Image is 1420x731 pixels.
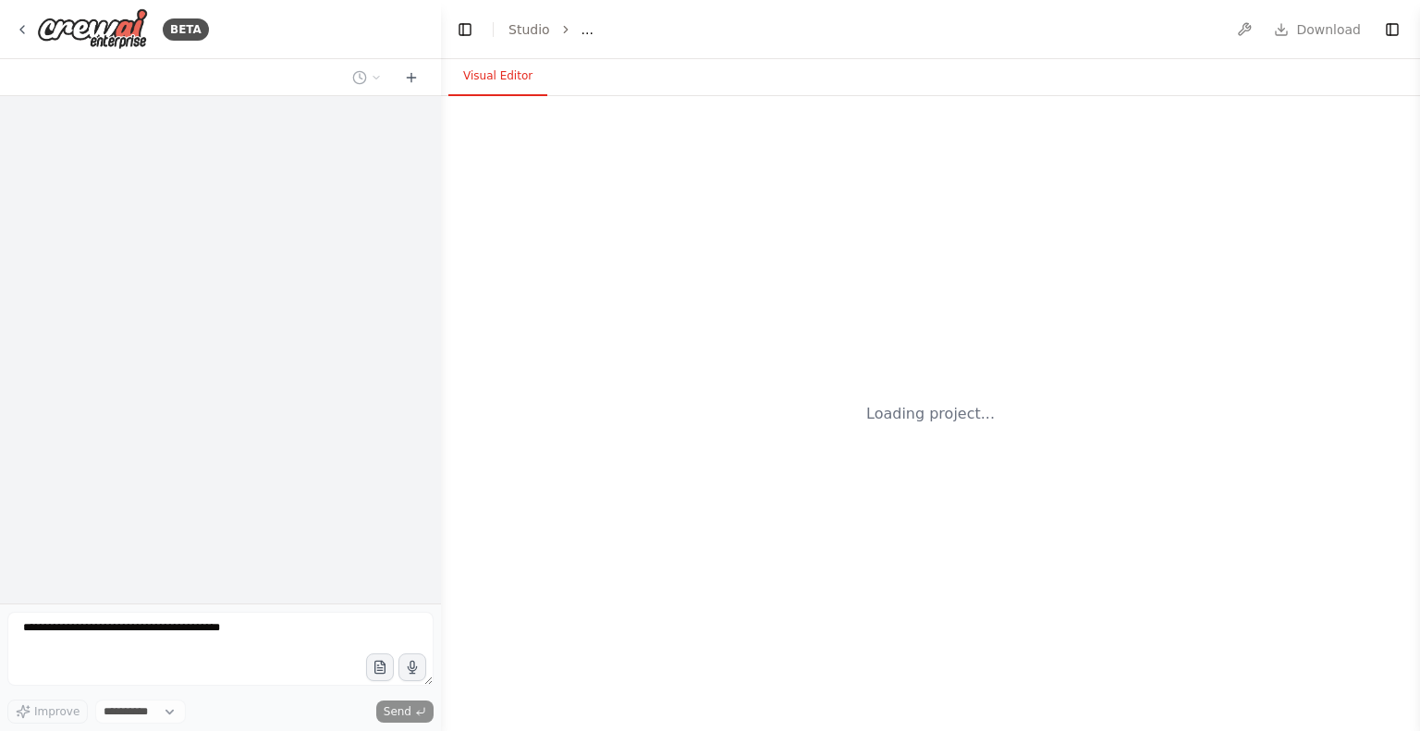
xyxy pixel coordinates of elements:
[366,653,394,681] button: Upload files
[866,403,995,425] div: Loading project...
[508,22,550,37] a: Studio
[376,701,434,723] button: Send
[384,704,411,719] span: Send
[7,700,88,724] button: Improve
[345,67,389,89] button: Switch to previous chat
[581,20,594,39] span: ...
[37,8,148,50] img: Logo
[448,57,547,96] button: Visual Editor
[397,67,426,89] button: Start a new chat
[34,704,80,719] span: Improve
[452,17,478,43] button: Hide left sidebar
[1379,17,1405,43] button: Show right sidebar
[398,653,426,681] button: Click to speak your automation idea
[163,18,209,41] div: BETA
[508,20,594,39] nav: breadcrumb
